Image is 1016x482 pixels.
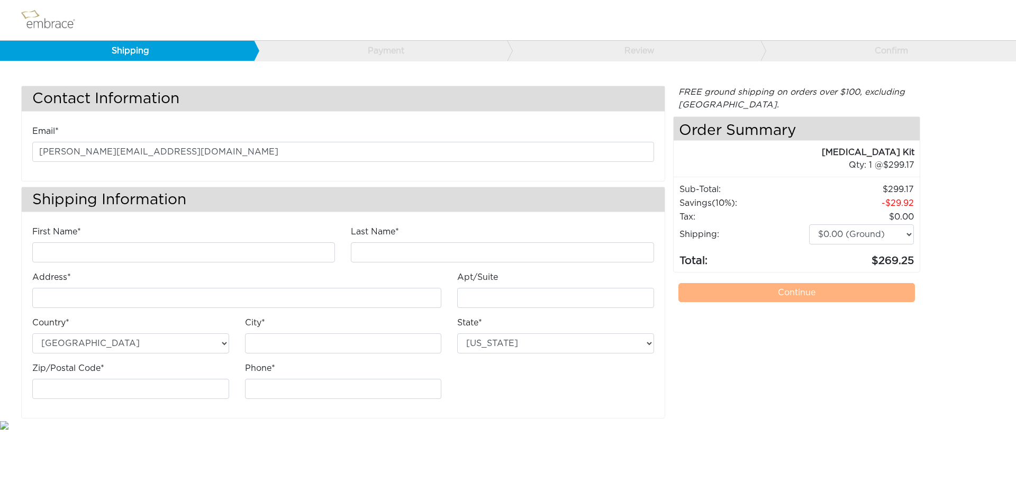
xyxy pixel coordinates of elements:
div: [MEDICAL_DATA] Kit [674,146,915,159]
label: Apt/Suite [457,271,498,284]
label: First Name* [32,225,81,238]
td: 299.17 [809,183,914,196]
label: Phone* [245,362,275,375]
label: Address* [32,271,71,284]
span: (10%) [712,199,735,207]
label: State* [457,316,482,329]
img: logo.png [19,7,87,33]
a: Payment [253,41,507,61]
div: FREE ground shipping on orders over $100, excluding [GEOGRAPHIC_DATA]. [673,86,921,111]
a: Continue [678,283,915,302]
td: 269.25 [809,245,914,269]
label: Zip/Postal Code* [32,362,104,375]
td: Total: [679,245,809,269]
h4: Order Summary [674,117,920,141]
td: 0.00 [809,210,914,224]
h3: Shipping Information [22,187,665,212]
td: Sub-Total: [679,183,809,196]
div: 1 @ [687,159,915,171]
label: Country* [32,316,69,329]
span: 299.17 [883,161,914,169]
td: Shipping: [679,224,809,245]
h3: Contact Information [22,86,665,111]
a: Review [507,41,761,61]
label: Email* [32,125,59,138]
td: Savings : [679,196,809,210]
td: Tax: [679,210,809,224]
label: Last Name* [351,225,399,238]
td: 29.92 [809,196,914,210]
label: City* [245,316,265,329]
a: Confirm [760,41,1014,61]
